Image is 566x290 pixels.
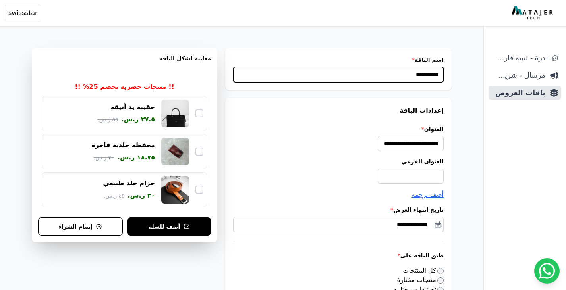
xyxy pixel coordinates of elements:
div: محفظة جلدية فاخرة [91,141,155,150]
span: ٥٥ ر.س. [97,115,118,124]
input: كل المنتجات [437,268,444,274]
button: إتمام الشراء [38,217,123,236]
span: ندرة - تنبية قارب علي النفاذ [492,52,548,63]
h2: !! منتجات حصرية بخصم 25% !! [75,82,174,92]
label: كل المنتجات [403,267,444,274]
img: MatajerTech Logo [512,6,555,20]
input: منتجات مختارة [437,277,444,284]
div: حزام جلد طبيعي [103,179,155,188]
h3: معاينة لشكل الباقه [38,54,211,72]
span: ٣٧.٥ ر.س. [122,115,155,124]
span: ٣٠ ر.س. [127,191,155,200]
span: ٣٠ ر.س. [94,154,114,162]
button: swissstar [5,5,41,21]
label: العنوان [233,125,444,133]
button: أضف ترجمة [411,190,444,200]
span: أضف ترجمة [411,191,444,198]
span: swissstar [8,8,38,18]
label: العنوان الفرعي [233,157,444,165]
img: حقيبة يد أنيقة [161,100,189,127]
h3: إعدادات الباقة [233,106,444,115]
button: أضف للسلة [127,217,211,236]
img: حزام جلد طبيعي [161,176,189,204]
img: محفظة جلدية فاخرة [161,138,189,165]
span: مرسال - شريط دعاية [492,70,545,81]
label: منتجات مختارة [397,276,444,284]
div: حقيبة يد أنيقة [111,103,155,111]
span: باقات العروض [492,87,545,98]
span: ٤٥ ر.س. [104,192,124,200]
label: تاريخ انتهاء العرض [233,206,444,214]
label: طبق الباقة على [233,252,444,259]
span: ١٨.٧٥ ر.س. [118,153,155,162]
label: اسم الباقة [233,56,444,64]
